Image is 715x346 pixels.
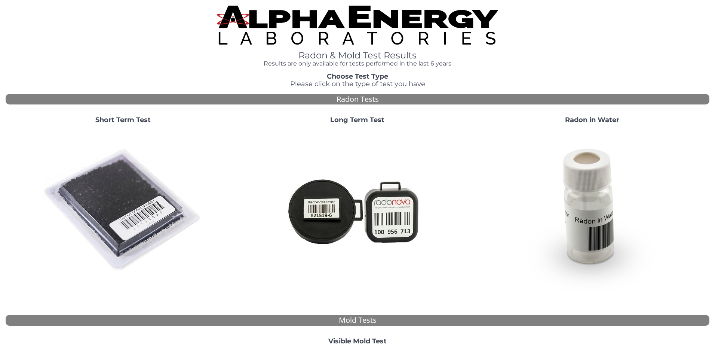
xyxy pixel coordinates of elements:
strong: Choose Test Type [327,72,388,81]
h1: Radon & Mold Test Results [217,51,498,60]
img: RadoninWater.jpg [512,130,672,291]
h4: Results are only available for tests performed in the last 6 years [217,60,498,67]
strong: Radon in Water [565,116,619,124]
img: TightCrop.jpg [217,6,498,45]
strong: Long Term Test [330,116,384,124]
strong: Short Term Test [95,116,151,124]
strong: Visible Mold Test [328,337,387,345]
img: Radtrak2vsRadtrak3.jpg [277,130,438,291]
div: Radon Tests [6,94,709,105]
img: ShortTerm.jpg [43,130,203,291]
span: Please click on the type of test you have [290,80,425,88]
div: Mold Tests [6,315,709,326]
